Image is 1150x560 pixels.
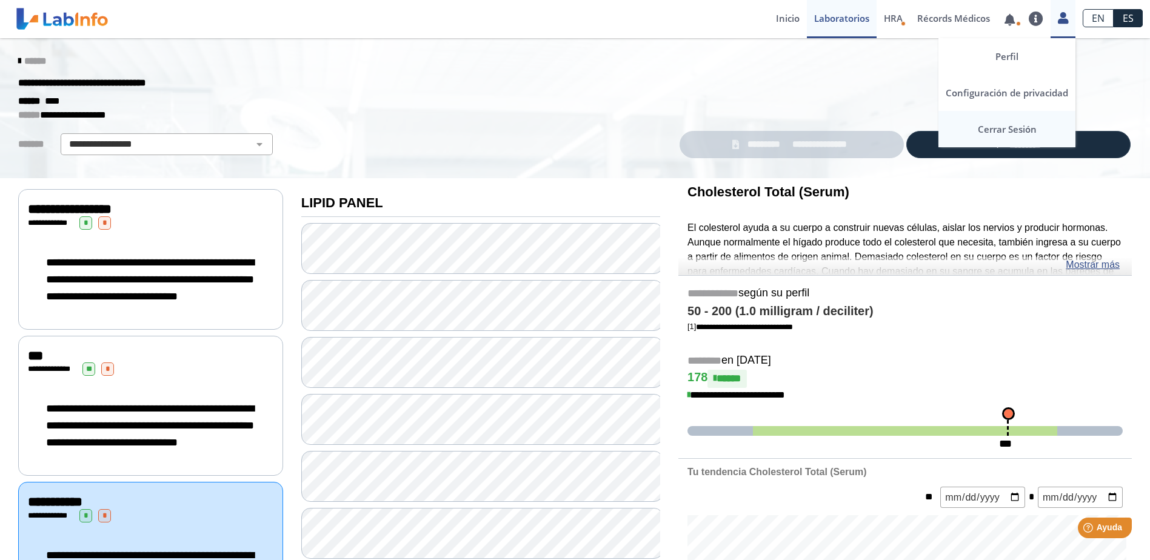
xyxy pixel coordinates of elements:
iframe: Help widget launcher [1042,513,1137,547]
h5: según su perfil [687,287,1123,301]
a: [1] [687,322,793,331]
a: EN [1083,9,1114,27]
a: ES [1114,9,1143,27]
a: Cerrar Sesión [938,111,1075,147]
h4: 178 [687,370,1123,388]
p: El colesterol ayuda a su cuerpo a construir nuevas células, aislar los nervios y producir hormona... [687,221,1123,322]
a: Configuración de privacidad [938,75,1075,111]
b: Tu tendencia Cholesterol Total (Serum) [687,467,866,477]
a: Perfil [938,38,1075,75]
b: LIPID PANEL [301,195,383,210]
h5: en [DATE] [687,354,1123,368]
a: Mostrar más [1066,258,1120,272]
input: mm/dd/yyyy [1038,487,1123,508]
h4: 50 - 200 (1.0 milligram / deciliter) [687,304,1123,319]
input: mm/dd/yyyy [940,487,1025,508]
span: HRA [884,12,903,24]
b: Cholesterol Total (Serum) [687,184,849,199]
